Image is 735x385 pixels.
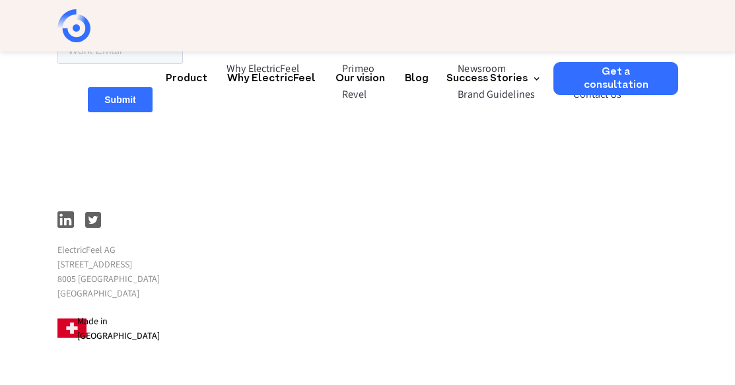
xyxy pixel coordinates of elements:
div: Success Stories [446,71,528,87]
iframe: Form 1 [57,35,183,196]
p: Made in [GEOGRAPHIC_DATA] [57,314,183,343]
a: Get a consultation [553,62,678,95]
a: Blog [405,62,429,87]
iframe: Chatbot [648,298,717,367]
div: Success Stories [438,62,543,95]
a: Why ElectricFeel [227,62,316,87]
a: home [57,9,163,42]
a: Our vision [335,62,385,87]
p: ElectricFeel AG [STREET_ADDRESS] 8005 [GEOGRAPHIC_DATA] [GEOGRAPHIC_DATA] [57,242,183,300]
a: Product [166,62,207,87]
